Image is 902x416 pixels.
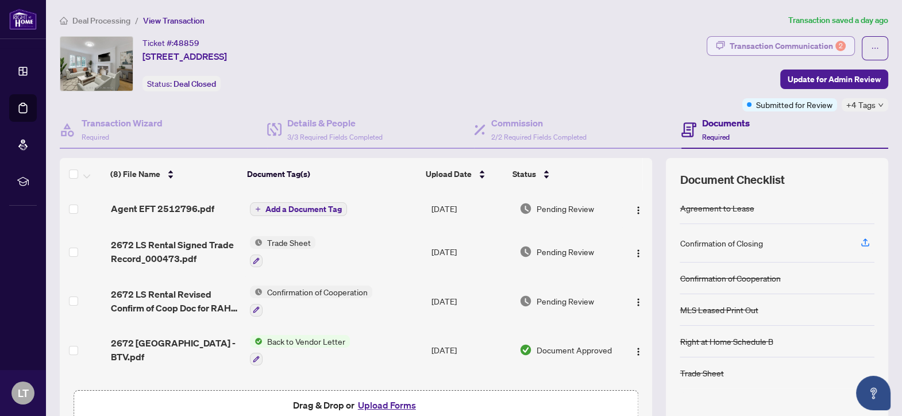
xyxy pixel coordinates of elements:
[427,190,515,227] td: [DATE]
[263,236,315,249] span: Trade Sheet
[60,37,133,91] img: IMG-W12276181_1.jpg
[788,14,888,27] article: Transaction saved a day ago
[250,286,263,298] img: Status Icon
[142,49,227,63] span: [STREET_ADDRESS]
[780,70,888,89] button: Update for Admin Review
[680,237,762,249] div: Confirmation of Closing
[512,168,536,180] span: Status
[519,344,532,356] img: Document Status
[142,36,199,49] div: Ticket #:
[871,44,879,52] span: ellipsis
[427,227,515,276] td: [DATE]
[629,199,647,218] button: Logo
[680,202,754,214] div: Agreement to Lease
[634,206,643,215] img: Logo
[491,116,587,130] h4: Commission
[537,344,612,356] span: Document Approved
[111,336,240,364] span: 2672 [GEOGRAPHIC_DATA] - BTV.pdf
[250,335,350,366] button: Status IconBack to Vendor Letter
[142,76,221,91] div: Status:
[143,16,205,26] span: View Transaction
[629,292,647,310] button: Logo
[519,295,532,307] img: Document Status
[250,236,315,267] button: Status IconTrade Sheet
[427,326,515,375] td: [DATE]
[680,367,723,379] div: Trade Sheet
[82,133,109,141] span: Required
[9,9,37,30] img: logo
[508,158,614,190] th: Status
[707,36,855,56] button: Transaction Communication2
[111,238,240,265] span: 2672 LS Rental Signed Trade Record_000473.pdf
[537,295,594,307] span: Pending Review
[255,206,261,212] span: plus
[174,38,199,48] span: 48859
[60,17,68,25] span: home
[250,236,263,249] img: Status Icon
[537,245,594,258] span: Pending Review
[18,385,29,401] span: LT
[426,168,472,180] span: Upload Date
[421,158,508,190] th: Upload Date
[354,398,419,413] button: Upload Forms
[174,79,216,89] span: Deal Closed
[263,286,372,298] span: Confirmation of Cooperation
[242,158,421,190] th: Document Tag(s)
[72,16,130,26] span: Deal Processing
[629,242,647,261] button: Logo
[856,376,891,410] button: Open asap
[634,347,643,356] img: Logo
[250,335,263,348] img: Status Icon
[680,172,784,188] span: Document Checklist
[82,116,163,130] h4: Transaction Wizard
[788,70,881,88] span: Update for Admin Review
[106,158,242,190] th: (8) File Name
[878,102,884,108] span: down
[250,202,347,216] button: Add a Document Tag
[287,133,383,141] span: 3/3 Required Fields Completed
[250,286,372,317] button: Status IconConfirmation of Cooperation
[537,202,594,215] span: Pending Review
[427,276,515,326] td: [DATE]
[135,14,138,27] li: /
[519,202,532,215] img: Document Status
[265,205,342,213] span: Add a Document Tag
[250,202,347,217] button: Add a Document Tag
[756,98,832,111] span: Submitted for Review
[491,133,587,141] span: 2/2 Required Fields Completed
[680,272,780,284] div: Confirmation of Cooperation
[634,298,643,307] img: Logo
[846,98,876,111] span: +4 Tags
[111,202,214,215] span: Agent EFT 2512796.pdf
[111,384,240,411] span: 2672 [GEOGRAPHIC_DATA] - TS - Agent to Review.pdf
[110,168,160,180] span: (8) File Name
[702,133,730,141] span: Required
[629,341,647,359] button: Logo
[835,41,846,51] div: 2
[293,398,419,413] span: Drag & Drop or
[680,303,758,316] div: MLS Leased Print Out
[519,245,532,258] img: Document Status
[680,335,773,348] div: Right at Home Schedule B
[634,249,643,258] img: Logo
[702,116,750,130] h4: Documents
[287,116,383,130] h4: Details & People
[263,335,350,348] span: Back to Vendor Letter
[111,287,240,315] span: 2672 LS Rental Revised Confirm of Coop Doc for RAH _000472.pdf
[730,37,846,55] div: Transaction Communication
